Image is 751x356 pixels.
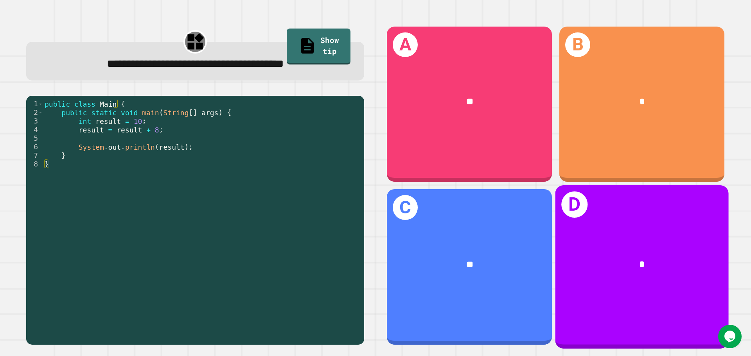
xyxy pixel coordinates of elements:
h1: C [393,195,418,220]
div: 7 [26,151,43,160]
div: 2 [26,108,43,117]
div: 5 [26,134,43,143]
iframe: chat widget [718,325,743,348]
div: 8 [26,160,43,168]
span: Toggle code folding, rows 2 through 7 [38,108,43,117]
div: 1 [26,100,43,108]
span: Toggle code folding, rows 1 through 8 [38,100,43,108]
h1: A [393,32,418,57]
div: 6 [26,143,43,151]
div: 4 [26,125,43,134]
a: Show tip [287,29,350,64]
h1: B [565,32,590,57]
h1: D [562,191,588,218]
div: 3 [26,117,43,125]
